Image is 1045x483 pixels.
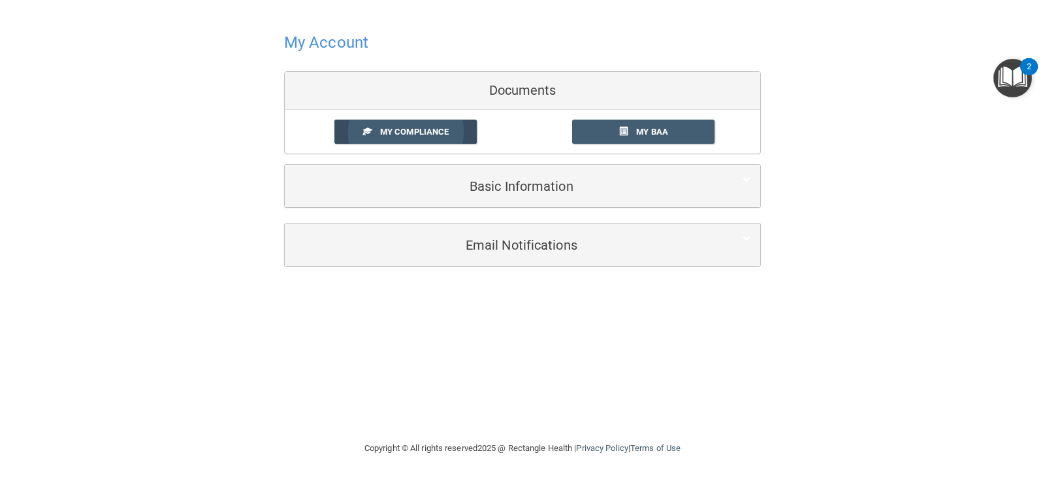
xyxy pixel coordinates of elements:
h5: Basic Information [295,179,711,193]
h5: Email Notifications [295,238,711,252]
a: Privacy Policy [576,443,628,453]
span: My Compliance [380,127,449,137]
a: Terms of Use [630,443,681,453]
button: Open Resource Center, 2 new notifications [993,59,1032,97]
div: 2 [1027,67,1031,84]
a: Email Notifications [295,230,750,259]
div: Copyright © All rights reserved 2025 @ Rectangle Health | | [284,427,761,469]
h4: My Account [284,34,368,51]
a: Basic Information [295,171,750,201]
span: My BAA [636,127,668,137]
div: Documents [285,72,760,110]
